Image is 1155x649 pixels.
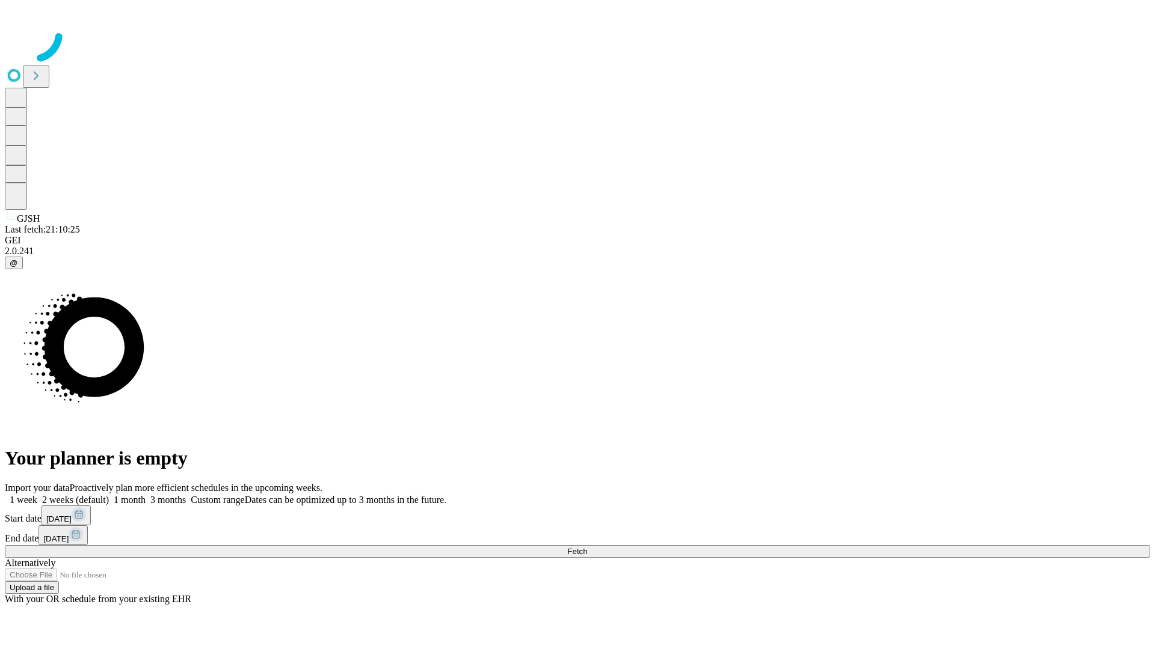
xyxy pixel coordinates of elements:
[38,525,88,545] button: [DATE]
[5,558,55,568] span: Alternatively
[5,594,191,604] span: With your OR schedule from your existing EHR
[10,495,37,505] span: 1 week
[5,483,70,493] span: Import your data
[5,545,1150,558] button: Fetch
[5,235,1150,246] div: GEI
[43,534,69,543] span: [DATE]
[567,547,587,556] span: Fetch
[42,505,91,525] button: [DATE]
[191,495,244,505] span: Custom range
[114,495,146,505] span: 1 month
[5,525,1150,545] div: End date
[5,447,1150,469] h1: Your planner is empty
[5,246,1150,257] div: 2.0.241
[5,224,80,234] span: Last fetch: 21:10:25
[46,514,72,523] span: [DATE]
[150,495,186,505] span: 3 months
[10,258,18,267] span: @
[245,495,446,505] span: Dates can be optimized up to 3 months in the future.
[42,495,109,505] span: 2 weeks (default)
[17,213,40,224] span: GJSH
[5,257,23,269] button: @
[5,505,1150,525] div: Start date
[5,581,59,594] button: Upload a file
[70,483,322,493] span: Proactively plan more efficient schedules in the upcoming weeks.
